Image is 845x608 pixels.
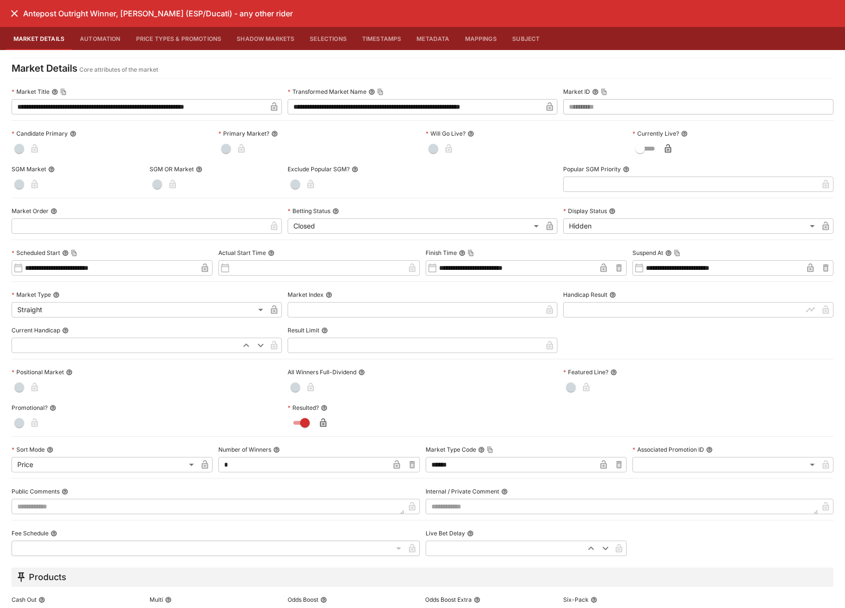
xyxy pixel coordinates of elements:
[332,208,339,215] button: Betting Status
[665,250,672,256] button: Suspend AtCopy To Clipboard
[487,446,493,453] button: Copy To Clipboard
[426,129,466,138] p: Will Go Live?
[273,446,280,453] button: Number of Winners
[70,130,76,137] button: Candidate Primary
[288,88,366,96] p: Transformed Market Name
[501,488,508,495] button: Internal / Private Comment
[218,129,269,138] p: Primary Market?
[563,207,607,215] p: Display Status
[12,595,37,604] p: Cash Out
[377,89,384,95] button: Copy To Clipboard
[12,129,68,138] p: Candidate Primary
[47,446,53,453] button: Sort Mode
[12,487,60,495] p: Public Comments
[12,457,197,472] div: Price
[150,165,194,173] p: SGM OR Market
[459,250,466,256] button: Finish TimeCopy To Clipboard
[150,595,163,604] p: Multi
[62,488,68,495] button: Public Comments
[592,89,599,95] button: Market IDCopy To Clipboard
[426,487,499,495] p: Internal / Private Comment
[563,165,621,173] p: Popular SGM Priority
[563,218,818,234] div: Hidden
[321,327,328,334] button: Result Limit
[288,368,356,376] p: All Winners Full-Dividend
[288,207,330,215] p: Betting Status
[71,250,77,256] button: Copy To Clipboard
[60,89,67,95] button: Copy To Clipboard
[563,595,589,604] p: Six-Pack
[467,130,474,137] button: Will Go Live?
[426,249,457,257] p: Finish Time
[288,218,542,234] div: Closed
[79,65,158,75] p: Core attributes of the market
[632,129,679,138] p: Currently Live?
[12,368,64,376] p: Positional Market
[563,368,608,376] p: Featured Line?
[467,250,474,256] button: Copy To Clipboard
[50,530,57,537] button: Fee Schedule
[706,446,713,453] button: Associated Promotion ID
[632,249,663,257] p: Suspend At
[12,62,77,75] h4: Market Details
[12,529,49,537] p: Fee Schedule
[62,327,69,334] button: Current Handicap
[358,369,365,376] button: All Winners Full-Dividend
[128,27,229,50] button: Price Types & Promotions
[474,596,480,603] button: Odds Boost Extra
[12,445,45,454] p: Sort Mode
[563,88,590,96] p: Market ID
[320,596,327,603] button: Odds Boost
[504,27,548,50] button: Subject
[12,302,266,317] div: Straight
[53,291,60,298] button: Market Type
[457,27,504,50] button: Mappings
[12,249,60,257] p: Scheduled Start
[12,165,46,173] p: SGM Market
[368,89,375,95] button: Transformed Market NameCopy To Clipboard
[288,291,324,299] p: Market Index
[609,291,616,298] button: Handicap Result
[601,89,607,95] button: Copy To Clipboard
[426,445,476,454] p: Market Type Code
[288,165,350,173] p: Exclude Popular SGM?
[51,89,58,95] button: Market TitleCopy To Clipboard
[591,596,597,603] button: Six-Pack
[23,9,293,19] h6: Antepost Outright Winner, [PERSON_NAME] (ESP/Ducati) - any other rider
[66,369,73,376] button: Positional Market
[321,405,328,411] button: Resulted?
[352,166,358,173] button: Exclude Popular SGM?
[271,130,278,137] button: Primary Market?
[681,130,688,137] button: Currently Live?
[6,27,72,50] button: Market Details
[610,369,617,376] button: Featured Line?
[6,5,23,22] button: close
[609,208,616,215] button: Display Status
[48,166,55,173] button: SGM Market
[563,291,607,299] p: Handicap Result
[674,250,681,256] button: Copy To Clipboard
[632,445,704,454] p: Associated Promotion ID
[425,595,472,604] p: Odds Boost Extra
[288,326,319,334] p: Result Limit
[268,250,275,256] button: Actual Start Time
[12,291,51,299] p: Market Type
[302,27,354,50] button: Selections
[72,27,128,50] button: Automation
[12,326,60,334] p: Current Handicap
[354,27,409,50] button: Timestamps
[62,250,69,256] button: Scheduled StartCopy To Clipboard
[478,446,485,453] button: Market Type CodeCopy To Clipboard
[426,529,465,537] p: Live Bet Delay
[288,595,318,604] p: Odds Boost
[288,404,319,412] p: Resulted?
[218,249,266,257] p: Actual Start Time
[409,27,457,50] button: Metadata
[12,88,50,96] p: Market Title
[467,530,474,537] button: Live Bet Delay
[50,208,57,215] button: Market Order
[38,596,45,603] button: Cash Out
[229,27,302,50] button: Shadow Markets
[12,404,48,412] p: Promotional?
[326,291,332,298] button: Market Index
